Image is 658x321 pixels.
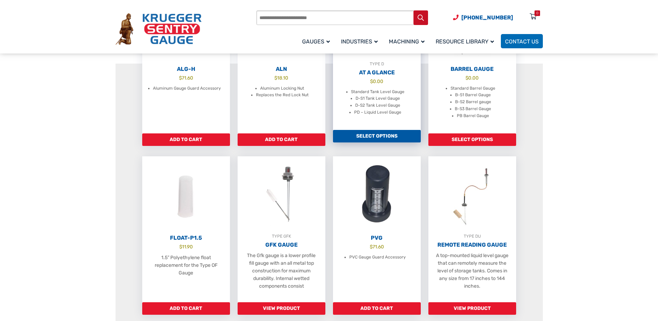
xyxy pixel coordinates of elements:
[436,38,494,45] span: Resource Library
[238,156,325,302] a: TYPE GFKGFK Gauge The Gfk gauge is a lower profile fill gauge with an all metal top construction ...
[385,33,431,49] a: Machining
[501,34,543,48] a: Contact Us
[355,102,400,109] li: D-S2 Tank Level Gauge
[428,233,516,240] div: TYPE DU
[389,38,425,45] span: Machining
[337,33,385,49] a: Industries
[461,14,513,21] span: [PHONE_NUMBER]
[302,38,330,45] span: Gauges
[505,38,539,45] span: Contact Us
[349,254,406,261] li: PVC Gauge Guard Accessory
[333,156,421,302] a: PVG $71.60 PVC Gauge Guard Accessory
[142,302,230,315] a: Add to cart: “Float-P1.5”
[298,33,337,49] a: Gauges
[428,156,516,302] a: TYPE DURemote Reading Gauge A top-mounted liquid level gauge that can remotely measure the level ...
[142,156,230,233] img: Float-P1.5
[260,85,304,92] li: Aluminum Locking Nut
[428,133,516,146] a: Add to cart: “Barrel Gauge”
[274,75,288,81] bdi: 18.10
[238,233,325,240] div: TYPE GFK
[341,38,378,45] span: Industries
[142,156,230,302] a: Float-P1.5 $11.90 1.5” Polyethylene float replacement for the Type OF Gauge
[142,234,230,241] h2: Float-P1.5
[431,33,501,49] a: Resource Library
[428,241,516,248] h2: Remote Reading Gauge
[333,60,421,67] div: TYPE D
[333,156,421,233] img: PVG
[149,254,223,277] p: 1.5” Polyethylene float replacement for the Type OF Gauge
[370,79,373,84] span: $
[465,75,479,81] bdi: 0.00
[238,156,325,233] img: GFK Gauge
[455,92,491,99] li: B-S1 Barrel Gauge
[142,133,230,146] a: Add to cart: “ALG-H”
[356,95,400,102] li: D-S1 Tank Level Gauge
[428,66,516,73] h2: Barrel Gauge
[354,109,401,116] li: PD – Liquid Level Gauge
[333,69,421,76] h2: At A Glance
[451,85,495,92] li: Standard Barrel Gauge
[428,156,516,233] img: Remote Reading Gauge
[333,234,421,241] h2: PVG
[455,99,491,106] li: B-S2 Barrel gauge
[457,113,489,120] li: PB Barrel Gauge
[465,75,468,81] span: $
[274,75,277,81] span: $
[370,79,383,84] bdi: 0.00
[428,302,516,315] a: Read more about “Remote Reading Gauge”
[370,244,384,249] bdi: 71.60
[179,75,182,81] span: $
[238,302,325,315] a: Read more about “GFK Gauge”
[333,302,421,315] a: Add to cart: “PVG”
[333,130,421,142] a: Add to cart: “At A Glance”
[536,10,538,16] div: 0
[351,89,404,96] li: Standard Tank Level Gauge
[453,13,513,22] a: Phone Number (920) 434-8860
[256,92,309,99] li: Replaces the Red Lock Nut
[179,75,193,81] bdi: 71.60
[238,66,325,73] h2: ALN
[370,244,373,249] span: $
[435,252,509,290] p: A top-mounted liquid level gauge that can remotely measure the level of storage tanks. Comes in a...
[238,133,325,146] a: Add to cart: “ALN”
[153,85,221,92] li: Aluminum Gauge Guard Accessory
[455,106,491,113] li: B-S3 Barrel Gauge
[142,66,230,73] h2: ALG-H
[238,241,325,248] h2: GFK Gauge
[245,252,318,290] p: The Gfk gauge is a lower profile fill gauge with an all metal top construction for maximum durabi...
[116,13,202,45] img: Krueger Sentry Gauge
[179,244,182,249] span: $
[179,244,193,249] bdi: 11.90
